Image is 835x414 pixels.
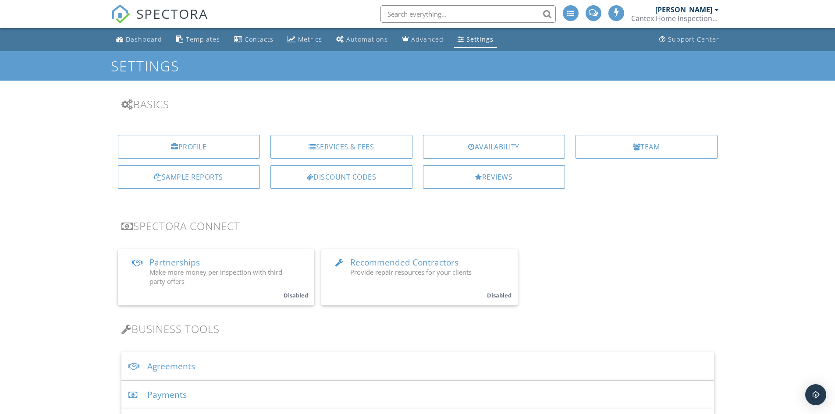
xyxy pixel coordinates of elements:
a: Profile [118,135,260,159]
a: Discount Codes [270,165,412,189]
a: Dashboard [113,32,166,48]
div: Open Intercom Messenger [805,384,826,405]
h3: Spectora Connect [121,220,714,232]
div: Automations [346,35,388,43]
div: [PERSON_NAME] [655,5,712,14]
small: Disabled [284,291,308,299]
span: Make more money per inspection with third-party offers [149,268,284,286]
span: Partnerships [149,257,200,268]
h3: Business Tools [121,323,714,335]
h1: Settings [111,58,725,74]
div: Support Center [668,35,719,43]
div: Dashboard [126,35,162,43]
div: Settings [466,35,494,43]
a: Automations (Basic) [333,32,391,48]
div: Templates [186,35,220,43]
a: Settings [454,32,497,48]
a: Advanced [398,32,447,48]
div: Cantex Home Inspections LLC [631,14,719,23]
a: SPECTORA [111,12,208,30]
h3: Basics [121,98,714,110]
a: Contacts [231,32,277,48]
a: Metrics [284,32,326,48]
a: Availability [423,135,565,159]
span: SPECTORA [136,4,208,23]
div: Contacts [245,35,274,43]
img: The Best Home Inspection Software - Spectora [111,4,130,24]
div: Metrics [298,35,322,43]
input: Search everything... [380,5,556,23]
span: Recommended Contractors [350,257,458,268]
a: Recommended Contractors Provide repair resources for your clients Disabled [321,249,518,305]
small: Disabled [487,291,512,299]
a: Team [576,135,718,159]
div: Agreements [121,352,714,381]
a: Services & Fees [270,135,412,159]
a: Sample Reports [118,165,260,189]
span: Provide repair resources for your clients [350,268,472,276]
a: Support Center [656,32,723,48]
div: Advanced [411,35,444,43]
div: Payments [121,381,714,409]
a: Partnerships Make more money per inspection with third-party offers Disabled [118,249,314,305]
a: Reviews [423,165,565,189]
a: Templates [173,32,224,48]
